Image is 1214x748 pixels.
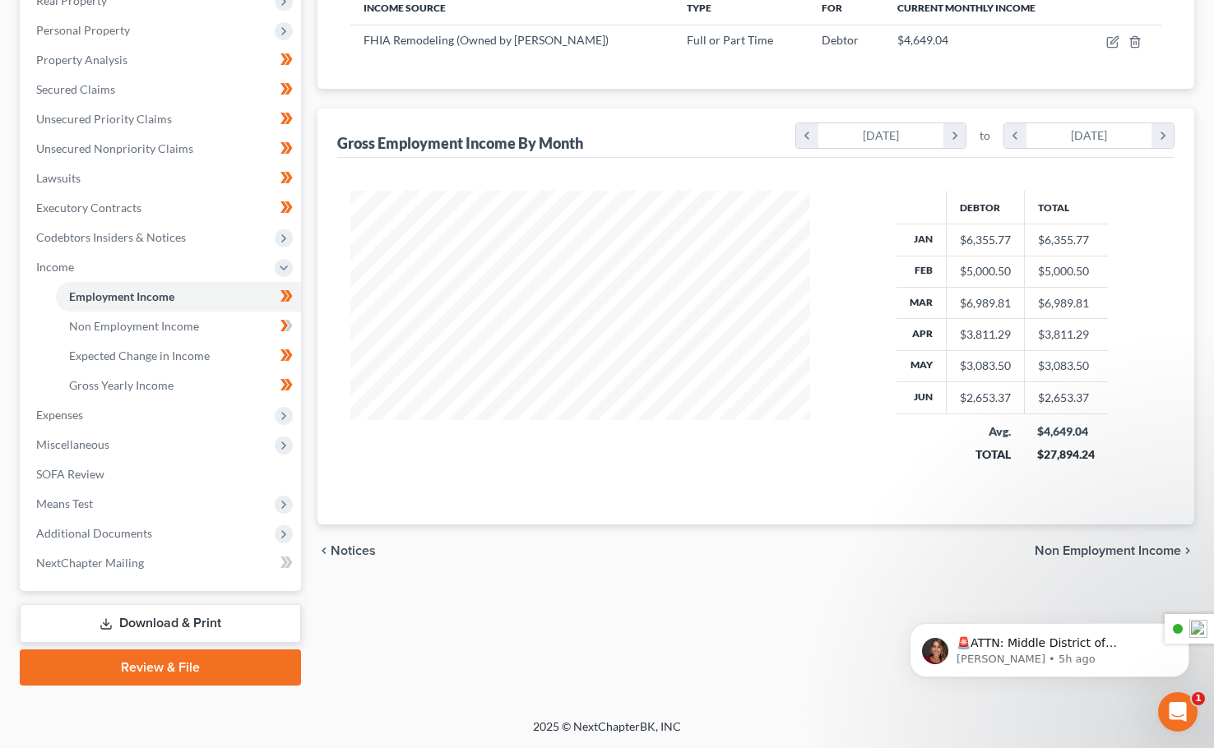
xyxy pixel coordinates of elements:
i: chevron_right [943,123,966,148]
span: Gross Yearly Income [69,378,174,392]
th: Jan [897,224,947,256]
th: May [897,350,947,381]
div: [DATE] [1026,123,1152,148]
span: Full or Part Time [687,33,773,47]
a: Property Analysis [23,45,301,75]
i: chevron_left [317,544,331,557]
span: Income [36,260,74,274]
td: $6,355.77 [1024,224,1108,256]
button: Non Employment Income chevron_right [1035,544,1194,557]
span: For [822,2,842,14]
span: Expected Change in Income [69,349,210,362]
div: $3,811.29 [960,326,1011,343]
td: $6,989.81 [1024,287,1108,318]
a: Unsecured Priority Claims [23,104,301,134]
span: Employment Income [69,289,174,303]
a: NextChapter Mailing [23,548,301,578]
span: Income Source [364,2,446,14]
i: chevron_left [796,123,818,148]
span: Personal Property [36,23,130,37]
span: Codebtors Insiders & Notices [36,230,186,244]
div: $27,894.24 [1037,446,1095,463]
a: Expected Change in Income [56,341,301,371]
div: Avg. [959,423,1011,440]
th: Apr [897,319,947,350]
span: Debtor [822,33,859,47]
a: Download & Print [20,604,301,643]
span: FHIA Remodeling (Owned by [PERSON_NAME]) [364,33,609,47]
div: $6,989.81 [960,295,1011,312]
th: Jun [897,382,947,413]
th: Total [1024,191,1108,224]
span: Means Test [36,496,93,510]
div: $5,000.50 [960,263,1011,279]
a: Review & File [20,649,301,686]
th: Mar [897,287,947,318]
span: Unsecured Priority Claims [36,112,172,126]
a: Lawsuits [23,164,301,193]
span: Property Analysis [36,53,127,67]
span: Type [687,2,711,14]
td: $3,811.29 [1024,319,1108,350]
span: to [980,127,990,144]
a: Employment Income [56,282,301,312]
span: Notices [331,544,376,557]
div: TOTAL [959,446,1011,463]
a: Secured Claims [23,75,301,104]
span: 1 [1192,692,1205,705]
span: Miscellaneous [36,437,109,451]
span: Unsecured Nonpriority Claims [36,141,193,155]
span: SOFA Review [36,467,104,481]
div: 2025 © NextChapterBK, INC [138,718,1076,748]
span: Secured Claims [36,82,115,96]
span: Executory Contracts [36,201,141,215]
iframe: Intercom live chat [1158,692,1198,732]
button: chevron_left Notices [317,544,376,557]
span: Expenses [36,408,83,422]
span: Non Employment Income [69,319,199,333]
th: Debtor [946,191,1024,224]
div: [DATE] [818,123,944,148]
a: SOFA Review [23,459,301,489]
span: Lawsuits [36,171,81,185]
i: chevron_right [1181,544,1194,557]
span: NextChapter Mailing [36,556,144,570]
div: $4,649.04 [1037,423,1095,440]
span: Additional Documents [36,526,152,540]
i: chevron_left [1004,123,1026,148]
i: chevron_right [1151,123,1174,148]
span: Current Monthly Income [897,2,1036,14]
td: $3,083.50 [1024,350,1108,381]
div: $6,355.77 [960,232,1011,248]
span: $4,649.04 [897,33,948,47]
th: Feb [897,256,947,287]
td: $2,653.37 [1024,382,1108,413]
div: Gross Employment Income By Month [337,133,583,153]
a: Gross Yearly Income [56,371,301,400]
div: $3,083.50 [960,358,1011,374]
iframe: Intercom notifications message [885,589,1214,704]
td: $5,000.50 [1024,256,1108,287]
span: Non Employment Income [1035,544,1181,557]
div: $2,653.37 [960,390,1011,406]
a: Unsecured Nonpriority Claims [23,134,301,164]
a: Executory Contracts [23,193,301,223]
a: Non Employment Income [56,312,301,341]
